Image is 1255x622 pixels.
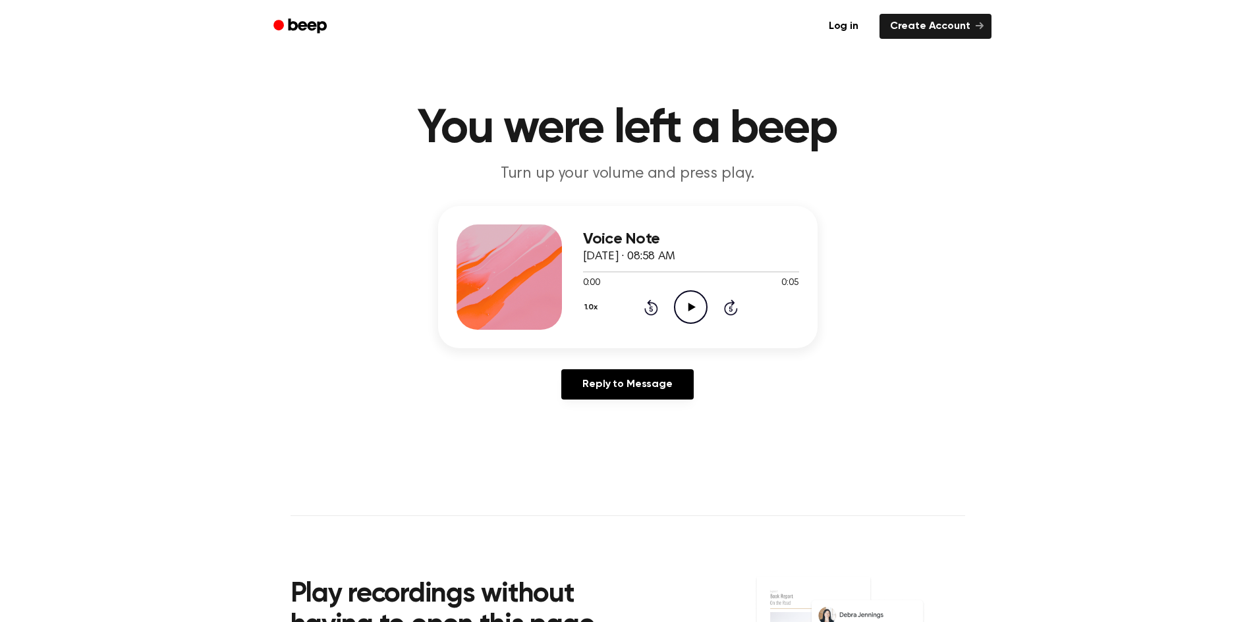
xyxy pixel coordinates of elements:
span: 0:00 [583,276,600,290]
a: Beep [264,14,339,39]
a: Create Account [879,14,991,39]
a: Reply to Message [561,369,693,400]
span: [DATE] · 08:58 AM [583,251,675,263]
a: Log in [816,11,872,41]
h1: You were left a beep [291,105,965,153]
h3: Voice Note [583,230,799,248]
p: Turn up your volume and press play. [375,163,881,185]
span: 0:05 [781,276,798,290]
button: 1.0x [583,296,603,319]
